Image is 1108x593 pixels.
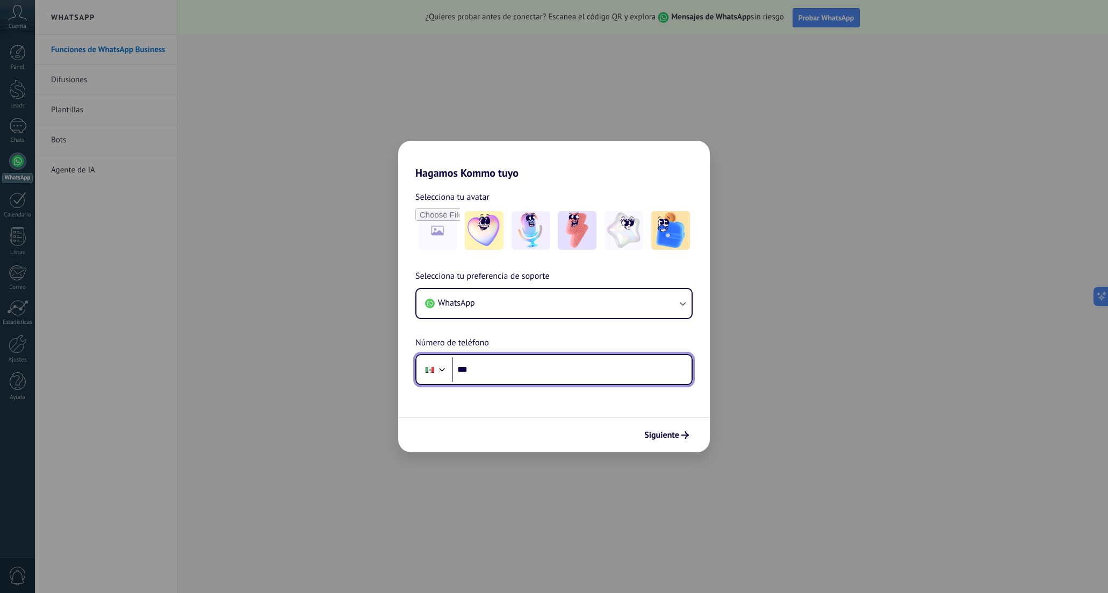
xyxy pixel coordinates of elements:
span: Selecciona tu avatar [415,190,490,204]
img: -4.jpeg [605,211,643,250]
img: -1.jpeg [465,211,503,250]
button: Siguiente [639,426,694,444]
div: Mexico: + 52 [420,358,440,381]
span: Selecciona tu preferencia de soporte [415,270,550,284]
span: Número de teléfono [415,336,489,350]
img: -2.jpeg [512,211,550,250]
span: WhatsApp [438,298,475,308]
button: WhatsApp [416,289,692,318]
h2: Hagamos Kommo tuyo [398,141,710,179]
img: -3.jpeg [558,211,596,250]
img: -5.jpeg [651,211,690,250]
span: Siguiente [644,431,679,439]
